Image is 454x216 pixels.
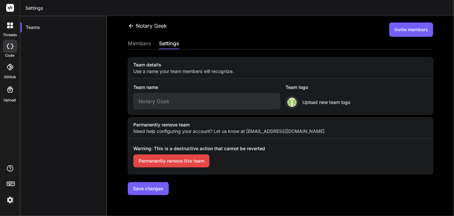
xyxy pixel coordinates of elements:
[128,122,433,128] label: Permanently remove team
[128,39,151,49] div: members
[128,22,167,29] div: Notary Geek
[128,68,433,75] label: Use a name your team members will recognize.
[128,182,169,195] button: Save changes
[133,93,281,109] input: Enter Team name
[133,84,158,93] label: Team name
[128,128,433,135] label: Need help configuring your account? Let us know at [EMAIL_ADDRESS][DOMAIN_NAME]
[6,53,15,58] label: code
[159,39,179,49] div: settings
[302,99,350,106] span: Upload new team logo
[287,98,297,107] img: logo
[4,98,16,102] label: Upload
[389,22,433,37] button: Invite members
[4,75,16,79] label: GitHub
[133,145,265,154] span: Warning: This is a destructive action that cannot be reverted
[3,33,17,37] label: threads
[5,194,16,206] img: settings
[128,62,433,68] label: Team details
[286,84,348,96] div: Team logo
[20,20,107,35] div: Teams
[133,154,209,167] button: Permanently remove this team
